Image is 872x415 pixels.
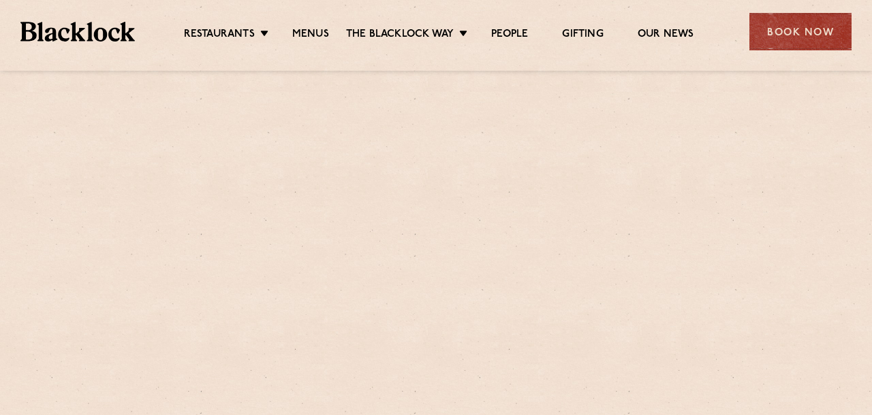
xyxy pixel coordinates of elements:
img: BL_Textured_Logo-footer-cropped.svg [20,22,135,41]
a: The Blacklock Way [346,28,454,43]
a: Restaurants [184,28,255,43]
a: People [491,28,528,43]
div: Book Now [749,13,852,50]
a: Menus [292,28,329,43]
a: Gifting [562,28,603,43]
a: Our News [638,28,694,43]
